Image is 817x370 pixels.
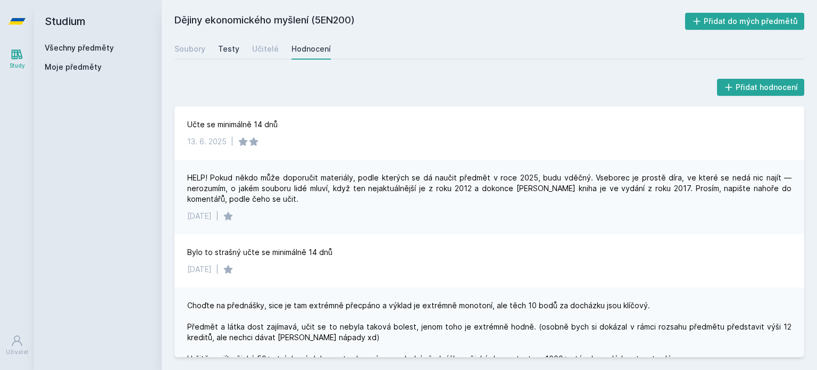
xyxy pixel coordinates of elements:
[174,38,205,60] a: Soubory
[252,38,279,60] a: Učitelé
[218,44,239,54] div: Testy
[45,62,102,72] span: Moje předměty
[10,62,25,70] div: Study
[291,44,331,54] div: Hodnocení
[174,44,205,54] div: Soubory
[6,348,28,356] div: Uživatel
[2,43,32,75] a: Study
[187,172,791,204] div: HELP! Pokud někdo může doporučit materiály, podle kterých se dá naučit předmět v roce 2025, budu ...
[2,329,32,361] a: Uživatel
[291,38,331,60] a: Hodnocení
[45,43,114,52] a: Všechny předměty
[252,44,279,54] div: Učitelé
[187,211,212,221] div: [DATE]
[218,38,239,60] a: Testy
[187,136,227,147] div: 13. 6. 2025
[685,13,805,30] button: Přidat do mých předmětů
[187,247,332,258] div: Bylo to strašný učte se minimálně 14 dnů
[187,264,212,275] div: [DATE]
[216,211,219,221] div: |
[216,264,219,275] div: |
[187,119,278,130] div: Učte se minimálně 14 dnů
[231,136,234,147] div: |
[174,13,685,30] h2: Dějiny ekonomického myšlení (5EN200)
[717,79,805,96] button: Přidat hodnocení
